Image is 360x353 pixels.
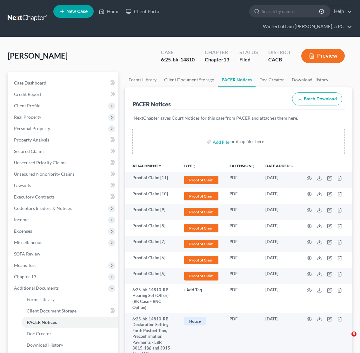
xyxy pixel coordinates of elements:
[331,6,352,17] a: Help
[290,164,294,168] i: expand_more
[14,160,66,165] span: Unsecured Priority Claims
[161,56,195,63] div: 6:25-bk-14810
[192,164,196,168] i: unfold_more
[218,72,256,87] a: PACER Notices
[260,284,299,313] td: [DATE]
[9,168,118,180] a: Unsecured Nonpriority Claims
[260,236,299,252] td: [DATE]
[224,188,260,204] td: PDF
[230,138,264,145] div: or drop files here
[183,271,219,281] a: Proof of Claim
[184,317,206,325] span: Notice
[125,220,178,236] td: Proof of Claim [8]
[27,319,57,325] span: PACER Notices
[183,223,219,233] a: Proof of Claim
[224,252,260,268] td: PDF
[184,192,218,200] span: Proof of Claim
[125,188,178,204] td: Proof of Claim [10]
[184,176,218,184] span: Proof of Claim
[132,163,162,168] a: Attachmentunfold_more
[288,72,332,87] a: Download History
[134,115,343,121] p: NextChapter saves Court Notices for this case from PACER and attaches them here.
[14,91,41,97] span: Credit Report
[27,308,77,313] span: Client Document Storage
[183,287,219,293] a: + Add Tag
[14,126,50,131] span: Personal Property
[183,164,196,168] button: TYPEunfold_more
[9,146,118,157] a: Secured Claims
[183,175,219,185] a: Proof of Claim
[27,297,55,302] span: Forms Library
[125,284,178,313] td: 6:25-bk-14810-RB Hearing Set (Other) (BK Case - BNC Option)
[27,331,51,336] span: Doc Creator
[9,191,118,203] a: Executory Contracts
[9,248,118,260] a: SOFA Review
[251,164,255,168] i: unfold_more
[22,305,118,317] a: Client Document Storage
[292,92,342,106] button: Batch Download
[260,188,299,204] td: [DATE]
[14,183,31,188] span: Lawsuits
[125,172,178,188] td: Proof of Claim [11]
[66,9,88,14] span: New Case
[224,284,260,313] td: PDF
[184,256,218,264] span: Proof of Claim
[14,205,72,211] span: Codebtors Insiders & Notices
[14,171,75,177] span: Unsecured Nonpriority Claims
[22,328,118,339] a: Doc Creator
[9,89,118,100] a: Credit Report
[125,204,178,220] td: Proof of Claim [9]
[9,157,118,168] a: Unsecured Priority Claims
[161,49,195,56] div: Case
[9,77,118,89] a: Case Dashboard
[230,163,255,168] a: Extensionunfold_more
[262,5,320,17] input: Search by name...
[301,49,345,63] button: Preview
[14,262,36,268] span: Means Test
[14,251,40,256] span: SOFA Review
[224,220,260,236] td: PDF
[351,331,357,337] span: 5
[9,134,118,146] a: Property Analysis
[125,236,178,252] td: Proof of Claim [7]
[14,194,55,199] span: Executory Contracts
[260,252,299,268] td: [DATE]
[260,204,299,220] td: [DATE]
[27,342,63,348] span: Download History
[123,6,164,17] a: Client Portal
[184,208,218,216] span: Proof of Claim
[224,236,260,252] td: PDF
[260,220,299,236] td: [DATE]
[22,317,118,328] a: PACER Notices
[158,164,162,168] i: unfold_more
[304,96,337,102] span: Batch Download
[14,148,44,154] span: Secured Claims
[22,339,118,351] a: Download History
[183,316,219,326] a: Notice
[132,100,171,108] div: PACER Notices
[239,56,258,63] div: Filed
[268,49,291,56] div: District
[14,228,32,234] span: Expenses
[96,6,123,17] a: Home
[160,72,218,87] a: Client Document Storage
[256,72,288,87] a: Doc Creator
[14,80,46,85] span: Case Dashboard
[239,49,258,56] div: Status
[223,56,229,62] span: 13
[14,285,59,291] span: Additional Documents
[224,268,260,284] td: PDF
[125,268,178,284] td: Proof of Claim [5]
[205,49,229,56] div: Chapter
[184,272,218,280] span: Proof of Claim
[338,331,354,347] iframe: Intercom live chat
[183,288,202,292] button: + Add Tag
[205,56,229,63] div: Chapter
[14,217,29,222] span: Income
[9,180,118,191] a: Lawsuits
[224,204,260,220] td: PDF
[260,172,299,188] td: [DATE]
[22,294,118,305] a: Forms Library
[224,172,260,188] td: PDF
[260,268,299,284] td: [DATE]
